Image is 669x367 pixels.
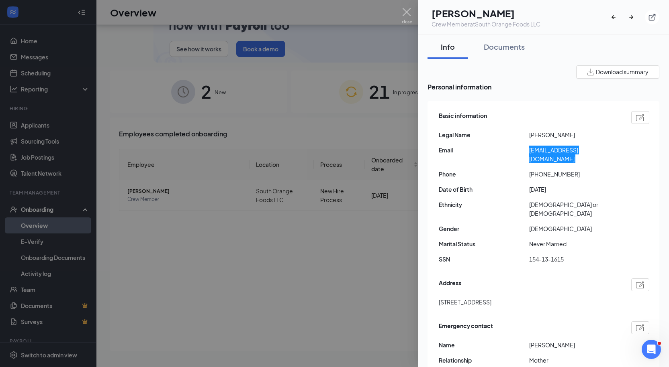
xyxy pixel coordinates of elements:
span: Mother [529,356,620,365]
svg: ArrowRight [627,13,635,21]
svg: ExternalLink [648,13,656,21]
span: Address [439,278,461,291]
span: Personal information [428,82,659,92]
div: Crew Member at South Orange Foods LLC [432,20,540,28]
span: [PERSON_NAME] [529,341,620,349]
span: [PHONE_NUMBER] [529,170,620,178]
span: [EMAIL_ADDRESS][DOMAIN_NAME] [529,146,620,163]
div: Info [436,42,460,52]
span: [DEMOGRAPHIC_DATA] or [DEMOGRAPHIC_DATA] [529,200,620,218]
span: Legal Name [439,130,529,139]
span: Relationship [439,356,529,365]
span: 154-13-1615 [529,255,620,264]
span: Download summary [596,68,649,76]
span: SSN [439,255,529,264]
button: ArrowLeftNew [610,10,624,24]
span: Marital Status [439,239,529,248]
button: Download summary [576,65,659,79]
span: [DEMOGRAPHIC_DATA] [529,224,620,233]
span: Email [439,146,529,154]
span: Basic information [439,111,487,124]
span: Gender [439,224,529,233]
iframe: Intercom live chat [642,340,661,359]
div: Documents [484,42,525,52]
button: ExternalLink [645,10,659,24]
span: Ethnicity [439,200,529,209]
span: [STREET_ADDRESS] [439,298,491,306]
span: Phone [439,170,529,178]
h1: [PERSON_NAME] [432,6,540,20]
span: Emergency contact [439,321,493,334]
span: Name [439,341,529,349]
button: ArrowRight [627,10,642,24]
svg: ArrowLeftNew [610,13,618,21]
span: [DATE] [529,185,620,194]
span: Date of Birth [439,185,529,194]
span: [PERSON_NAME] [529,130,620,139]
span: Never Married [529,239,620,248]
